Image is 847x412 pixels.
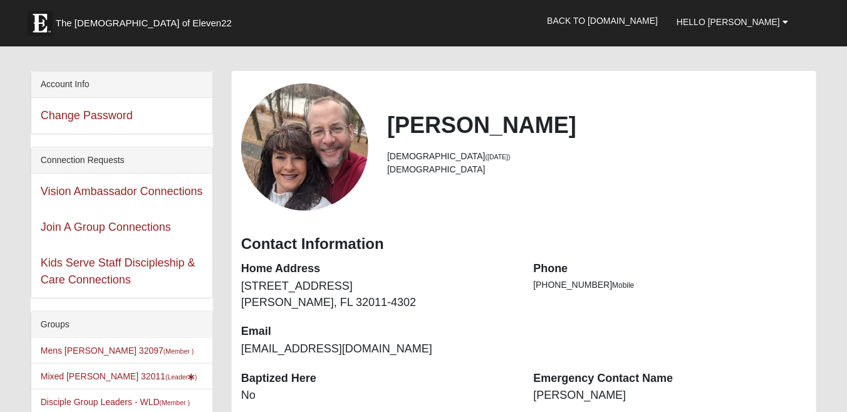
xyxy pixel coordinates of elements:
[241,388,515,404] dd: No
[486,153,511,161] small: ([DATE])
[613,281,635,290] span: Mobile
[41,256,195,286] a: Kids Serve Staff Discipleship & Care Connections
[677,17,780,27] span: Hello [PERSON_NAME]
[241,235,807,253] h3: Contact Information
[241,324,515,340] dt: Email
[241,341,515,357] dd: [EMAIL_ADDRESS][DOMAIN_NAME]
[56,17,232,29] span: The [DEMOGRAPHIC_DATA] of Eleven22
[41,221,171,233] a: Join A Group Connections
[241,261,515,277] dt: Home Address
[41,109,133,122] a: Change Password
[538,5,668,36] a: Back to [DOMAIN_NAME]
[387,112,807,139] h2: [PERSON_NAME]
[160,399,190,406] small: (Member )
[41,346,194,356] a: Mens [PERSON_NAME] 32097(Member )
[387,163,807,176] li: [DEMOGRAPHIC_DATA]
[534,261,808,277] dt: Phone
[41,397,190,407] a: Disciple Group Leaders - WLD(Member )
[241,278,515,310] dd: [STREET_ADDRESS] [PERSON_NAME], FL 32011-4302
[387,150,807,163] li: [DEMOGRAPHIC_DATA]
[31,312,212,338] div: Groups
[534,371,808,387] dt: Emergency Contact Name
[165,373,197,381] small: (Leader )
[31,71,212,98] div: Account Info
[241,371,515,387] dt: Baptized Here
[534,388,808,404] dd: [PERSON_NAME]
[164,347,194,355] small: (Member )
[41,185,203,198] a: Vision Ambassador Connections
[28,11,53,36] img: Eleven22 logo
[41,371,197,381] a: Mixed [PERSON_NAME] 32011(Leader)
[667,6,798,38] a: Hello [PERSON_NAME]
[31,147,212,174] div: Connection Requests
[534,278,808,292] li: [PHONE_NUMBER]
[241,83,368,211] a: View Fullsize Photo
[21,4,272,36] a: The [DEMOGRAPHIC_DATA] of Eleven22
